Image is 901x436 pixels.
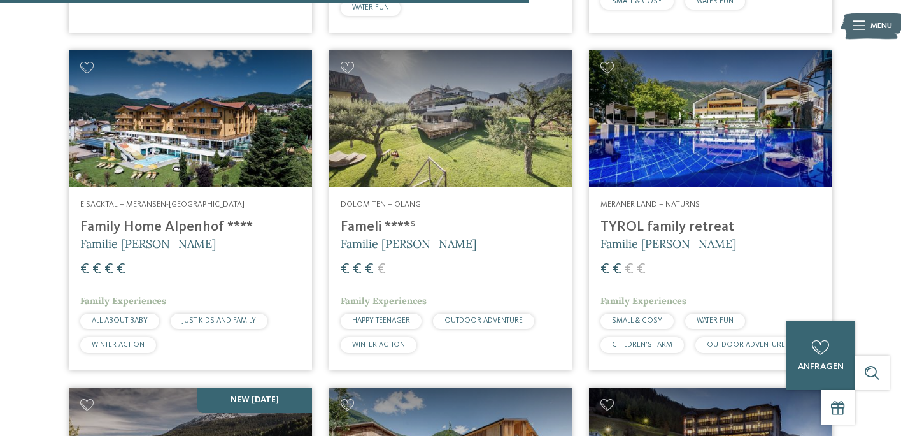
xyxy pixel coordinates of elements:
[69,50,312,187] img: Family Home Alpenhof ****
[341,200,421,208] span: Dolomiten – Olang
[341,236,476,251] span: Familie [PERSON_NAME]
[444,317,523,324] span: OUTDOOR ADVENTURE
[104,262,113,277] span: €
[625,262,634,277] span: €
[80,262,89,277] span: €
[92,262,101,277] span: €
[377,262,386,277] span: €
[182,317,256,324] span: JUST KIDS AND FAMILY
[329,50,572,370] a: Familienhotels gesucht? Hier findet ihr die besten! Dolomiten – Olang Fameli ****ˢ Familie [PERSO...
[600,262,609,277] span: €
[600,200,700,208] span: Meraner Land – Naturns
[92,317,148,324] span: ALL ABOUT BABY
[589,50,832,187] img: Familien Wellness Residence Tyrol ****
[798,362,844,371] span: anfragen
[80,236,216,251] span: Familie [PERSON_NAME]
[92,341,145,349] span: WINTER ACTION
[69,50,312,370] a: Familienhotels gesucht? Hier findet ihr die besten! Eisacktal – Meransen-[GEOGRAPHIC_DATA] Family...
[365,262,374,277] span: €
[329,50,572,187] img: Familienhotels gesucht? Hier findet ihr die besten!
[80,295,166,307] span: Family Experiences
[613,262,621,277] span: €
[341,295,427,307] span: Family Experiences
[117,262,125,277] span: €
[352,317,410,324] span: HAPPY TEENAGER
[80,200,245,208] span: Eisacktal – Meransen-[GEOGRAPHIC_DATA]
[352,341,405,349] span: WINTER ACTION
[612,341,672,349] span: CHILDREN’S FARM
[786,321,855,390] a: anfragen
[600,236,736,251] span: Familie [PERSON_NAME]
[600,295,686,307] span: Family Experiences
[341,262,350,277] span: €
[353,262,362,277] span: €
[352,4,389,11] span: WATER FUN
[612,317,662,324] span: SMALL & COSY
[637,262,646,277] span: €
[80,219,301,236] h4: Family Home Alpenhof ****
[600,219,821,236] h4: TYROL family retreat
[589,50,832,370] a: Familienhotels gesucht? Hier findet ihr die besten! Meraner Land – Naturns TYROL family retreat F...
[707,341,785,349] span: OUTDOOR ADVENTURE
[697,317,734,324] span: WATER FUN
